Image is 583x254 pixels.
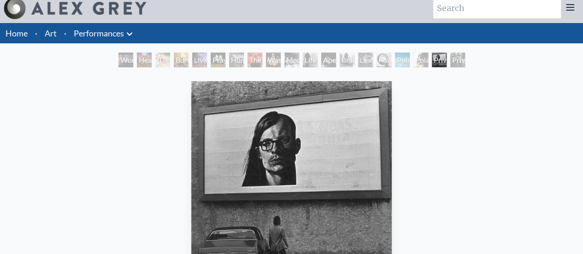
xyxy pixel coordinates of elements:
[413,53,428,67] div: Polarity Works
[6,28,28,38] a: Home
[284,53,299,67] div: Meditations on Mortality
[229,53,244,67] div: Human Race
[211,53,225,67] div: Prayer Wheel
[321,53,336,67] div: Apex
[450,53,465,67] div: Private Subway
[137,53,152,67] div: Heart Net
[74,27,124,40] a: Performances
[118,53,133,67] div: World Spirit
[395,53,410,67] div: Polar Wandering
[340,53,354,67] div: Brain Sack
[303,53,318,67] div: Life Energy
[155,53,170,67] div: [DEMOGRAPHIC_DATA]
[45,27,57,40] a: Art
[31,23,41,43] li: ·
[247,53,262,67] div: The Beast
[432,53,447,67] div: Private Billboard
[358,53,373,67] div: Leaflets
[377,53,391,67] div: Polar Unity
[60,23,70,43] li: ·
[174,53,188,67] div: Burnt Offering
[192,53,207,67] div: Living Cross
[266,53,281,67] div: Wasteland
